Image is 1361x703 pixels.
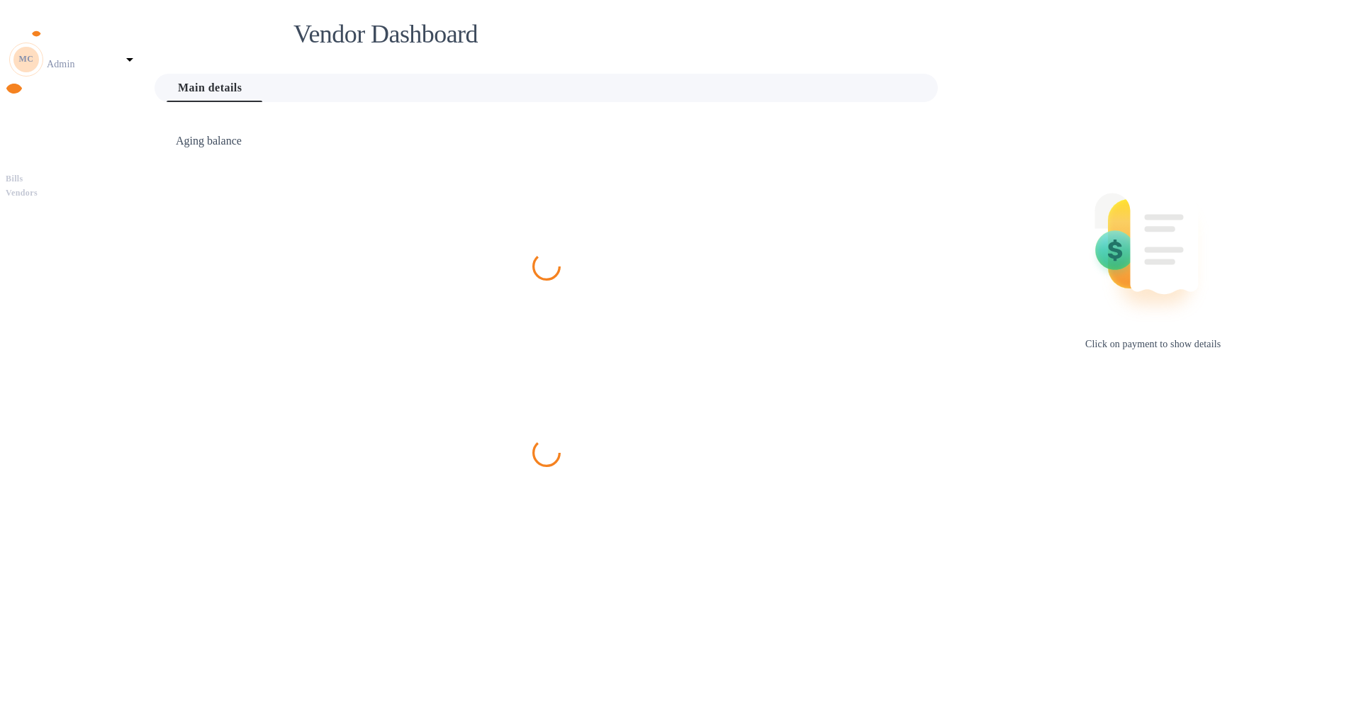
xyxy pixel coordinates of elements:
b: Vendors [6,188,38,198]
p: Pay [6,158,142,172]
h3: Aging balance [176,135,917,148]
h1: Vendor Dashboard [293,19,928,49]
p: Click on payment to show details [1085,337,1221,351]
b: Bills [6,174,23,184]
p: MFW Wine Co. [47,47,118,72]
b: MC [19,54,34,64]
span: Main details [178,78,242,98]
div: Unpin categories [6,6,142,23]
p: Admin [47,57,118,72]
img: Logo [23,23,82,40]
